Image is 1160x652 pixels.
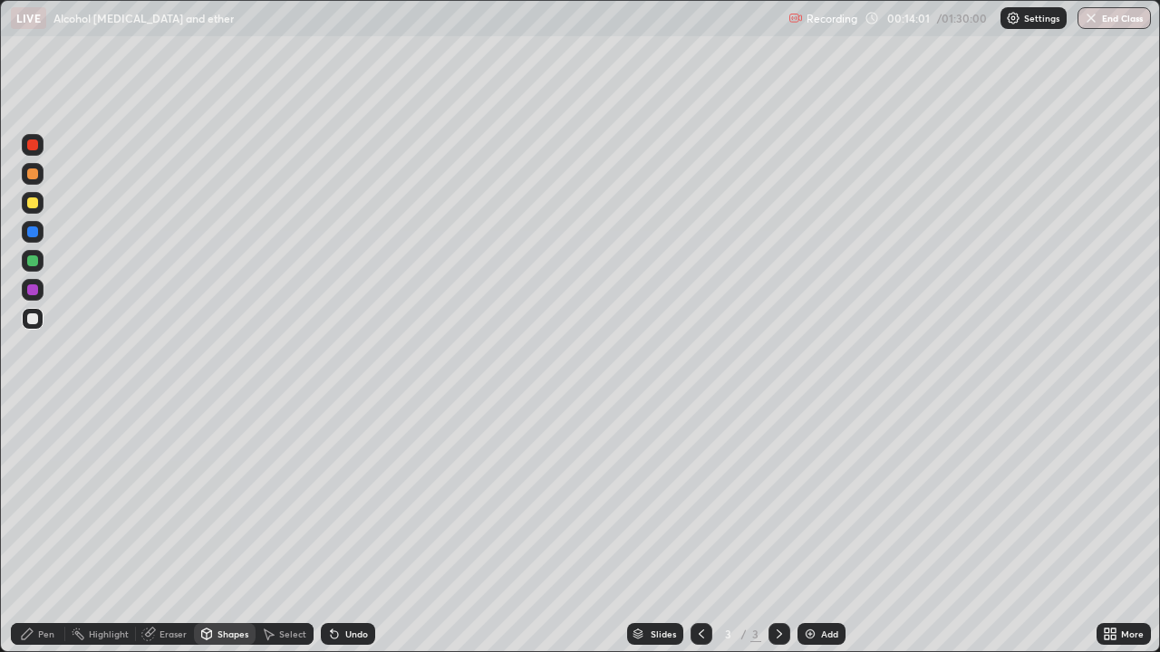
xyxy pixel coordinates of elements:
div: More [1121,629,1144,638]
div: / [741,628,747,639]
div: Highlight [89,629,129,638]
div: Select [279,629,306,638]
img: recording.375f2c34.svg [788,11,803,25]
div: Undo [345,629,368,638]
button: End Class [1078,7,1151,29]
img: end-class-cross [1084,11,1098,25]
div: Add [821,629,838,638]
p: Recording [807,12,857,25]
img: class-settings-icons [1006,11,1020,25]
p: LIVE [16,11,41,25]
div: Eraser [159,629,187,638]
div: Pen [38,629,54,638]
img: add-slide-button [803,627,817,641]
div: 3 [720,628,738,639]
div: Slides [651,629,676,638]
div: Shapes [217,629,248,638]
p: Settings [1024,14,1059,23]
p: Alcohol [MEDICAL_DATA] and ether [53,11,234,25]
div: 3 [750,626,761,642]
